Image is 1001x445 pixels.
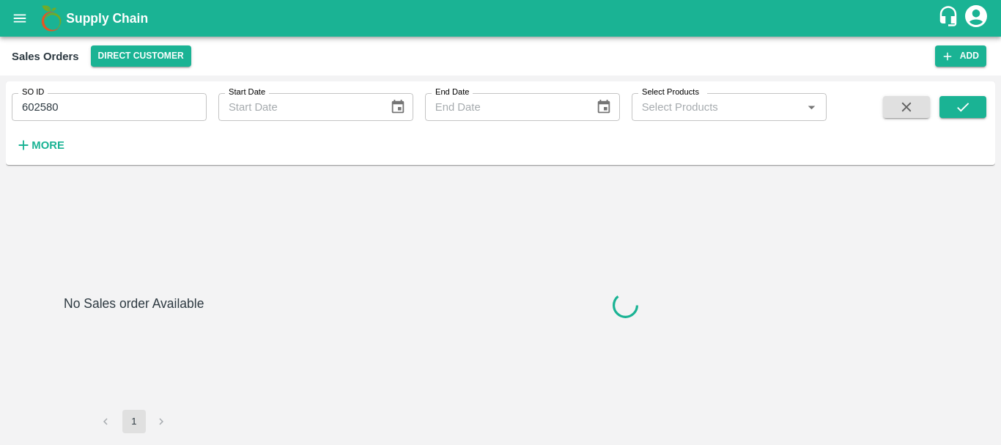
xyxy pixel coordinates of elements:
[92,410,176,433] nav: pagination navigation
[12,133,68,158] button: More
[802,98,821,117] button: Open
[963,3,989,34] div: account of current user
[37,4,66,33] img: logo
[32,139,64,151] strong: More
[12,93,207,121] input: Enter SO ID
[636,98,798,117] input: Select Products
[218,93,378,121] input: Start Date
[642,87,699,98] label: Select Products
[590,93,618,121] button: Choose date
[3,1,37,35] button: open drawer
[66,8,937,29] a: Supply Chain
[66,11,148,26] b: Supply Chain
[91,45,191,67] button: Select DC
[22,87,44,98] label: SO ID
[12,47,79,66] div: Sales Orders
[435,87,469,98] label: End Date
[64,293,204,410] h6: No Sales order Available
[122,410,146,433] button: page 1
[384,93,412,121] button: Choose date
[937,5,963,32] div: customer-support
[229,87,265,98] label: Start Date
[935,45,986,67] button: Add
[425,93,585,121] input: End Date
